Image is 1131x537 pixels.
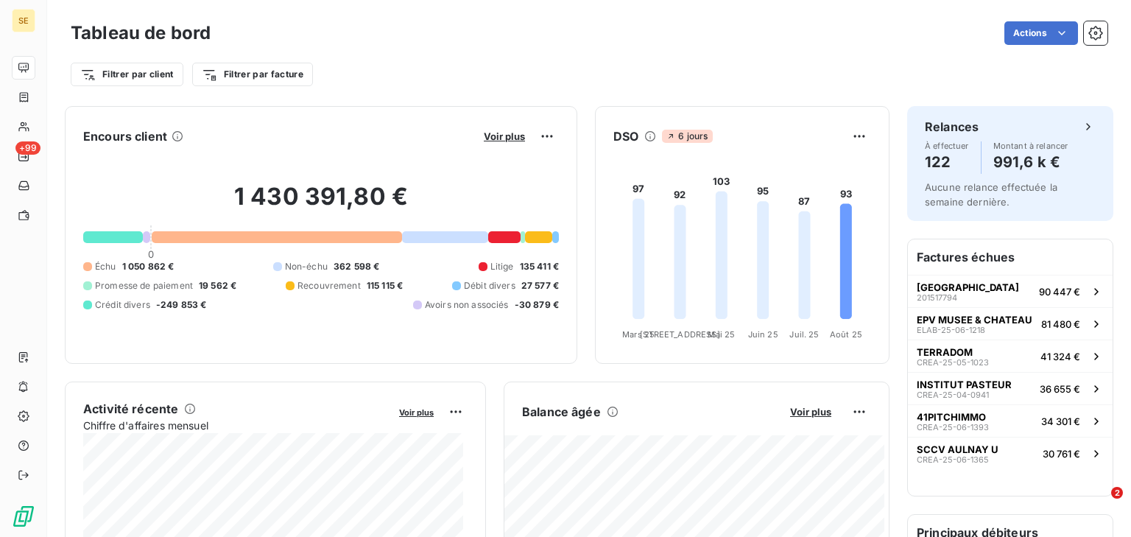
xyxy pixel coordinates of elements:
[917,455,989,464] span: CREA-25-06-1365
[1043,448,1080,460] span: 30 761 €
[490,260,514,273] span: Litige
[993,150,1068,174] h4: 991,6 k €
[285,260,328,273] span: Non-échu
[522,403,601,421] h6: Balance âgée
[708,329,735,340] tspan: Mai 25
[83,127,167,145] h6: Encours client
[917,390,989,399] span: CREA-25-04-0941
[908,239,1113,275] h6: Factures échues
[83,400,178,418] h6: Activité récente
[908,372,1113,404] button: INSTITUT PASTEURCREA-25-04-094136 655 €
[71,20,211,46] h3: Tableau de bord
[367,279,403,292] span: 115 115 €
[425,298,509,312] span: Avoirs non associés
[917,379,1012,390] span: INSTITUT PASTEUR
[908,275,1113,307] button: [GEOGRAPHIC_DATA]20151779490 447 €
[199,279,236,292] span: 19 562 €
[15,141,40,155] span: +99
[925,141,969,150] span: À effectuer
[521,279,559,292] span: 27 577 €
[83,182,559,226] h2: 1 430 391,80 €
[908,340,1113,372] button: TERRADOMCREA-25-05-102341 324 €
[908,404,1113,437] button: 41PITCHIMMOCREA-25-06-139334 301 €
[993,141,1068,150] span: Montant à relancer
[917,326,985,334] span: ELAB-25-06-1218
[399,407,434,418] span: Voir plus
[1041,318,1080,330] span: 81 480 €
[917,358,989,367] span: CREA-25-05-1023
[156,298,207,312] span: -249 853 €
[83,418,389,433] span: Chiffre d'affaires mensuel
[1040,383,1080,395] span: 36 655 €
[1041,415,1080,427] span: 34 301 €
[484,130,525,142] span: Voir plus
[334,260,379,273] span: 362 598 €
[95,298,150,312] span: Crédit divers
[640,329,719,340] tspan: [STREET_ADDRESS]
[790,406,831,418] span: Voir plus
[925,118,979,136] h6: Relances
[1039,286,1080,298] span: 90 447 €
[917,314,1032,326] span: EPV MUSEE & CHATEAU
[395,405,438,418] button: Voir plus
[95,260,116,273] span: Échu
[12,505,35,528] img: Logo LeanPay
[1111,487,1123,499] span: 2
[613,127,638,145] h6: DSO
[830,329,862,340] tspan: Août 25
[520,260,559,273] span: 135 411 €
[192,63,313,86] button: Filtrer par facture
[297,279,361,292] span: Recouvrement
[789,329,819,340] tspan: Juil. 25
[479,130,529,143] button: Voir plus
[12,144,35,168] a: +99
[917,443,998,455] span: SCCV AULNAY U
[748,329,778,340] tspan: Juin 25
[148,248,154,260] span: 0
[917,411,986,423] span: 41PITCHIMMO
[908,437,1113,469] button: SCCV AULNAY UCREA-25-06-136530 761 €
[1040,351,1080,362] span: 41 324 €
[917,293,957,302] span: 201517794
[464,279,515,292] span: Débit divers
[1081,487,1116,522] iframe: Intercom live chat
[12,9,35,32] div: SE
[71,63,183,86] button: Filtrer par client
[925,150,969,174] h4: 122
[1004,21,1078,45] button: Actions
[925,181,1057,208] span: Aucune relance effectuée la semaine dernière.
[917,281,1019,293] span: [GEOGRAPHIC_DATA]
[515,298,559,312] span: -30 879 €
[786,405,836,418] button: Voir plus
[908,307,1113,340] button: EPV MUSEE & CHATEAUELAB-25-06-121881 480 €
[122,260,175,273] span: 1 050 862 €
[917,423,989,432] span: CREA-25-06-1393
[917,346,973,358] span: TERRADOM
[662,130,712,143] span: 6 jours
[95,279,193,292] span: Promesse de paiement
[622,329,655,340] tspan: Mars 25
